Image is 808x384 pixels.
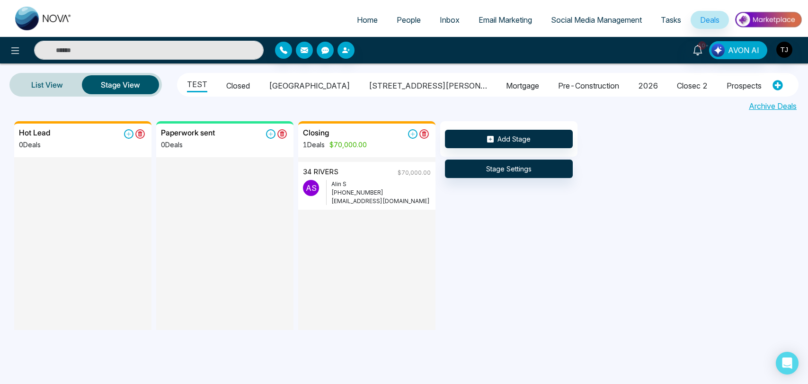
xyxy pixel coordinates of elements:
li: Closed [226,76,250,92]
span: $70,000.00 [325,141,367,149]
h5: Closing [303,128,329,137]
p: 0 Deals [161,140,215,150]
a: Archive Deals [749,100,797,112]
h5: Paperwork sent [161,128,215,137]
p: $70,000.00 [398,169,431,177]
button: Add Stage [445,130,573,148]
h5: Hot Lead [19,128,50,137]
span: People [397,15,421,25]
img: User Avatar [776,42,792,58]
span: Deals [700,15,719,25]
a: Tasks [651,11,691,29]
li: closec 2 [677,76,708,92]
li: Prospects [727,76,762,92]
span: Home [357,15,378,25]
li: [GEOGRAPHIC_DATA] [269,76,350,92]
span: Email Marketing [479,15,532,25]
button: Stage Settings [445,160,573,178]
span: AVON AI [728,45,759,56]
p: 34 RIVERS [303,167,338,180]
a: Email Marketing [469,11,542,29]
a: List View [12,73,82,96]
span: Tasks [661,15,681,25]
li: TEST [187,75,207,92]
img: Lead Flow [711,44,725,57]
li: 2026 [638,76,658,92]
p: [EMAIL_ADDRESS][DOMAIN_NAME] [331,197,431,205]
div: Open Intercom Messenger [776,352,799,375]
a: Inbox [430,11,469,29]
a: People [387,11,430,29]
button: AVON AI [709,41,767,59]
p: Alin S [331,180,431,188]
a: 10+ [686,41,709,58]
p: 1 Deals [303,140,367,150]
img: Nova CRM Logo [15,7,72,30]
li: Mortgage [506,76,539,92]
p: [PHONE_NUMBER] [331,188,431,197]
button: Stage View [82,75,159,94]
span: Social Media Management [551,15,642,25]
a: Social Media Management [542,11,651,29]
li: [STREET_ADDRESS][PERSON_NAME] [369,76,487,92]
a: Deals [691,11,729,29]
p: A S [303,180,319,196]
li: pre-construction [558,76,619,92]
p: 0 Deals [19,140,50,150]
a: Home [347,11,387,29]
img: Market-place.gif [734,9,802,30]
span: 10+ [698,41,706,50]
span: Inbox [440,15,460,25]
